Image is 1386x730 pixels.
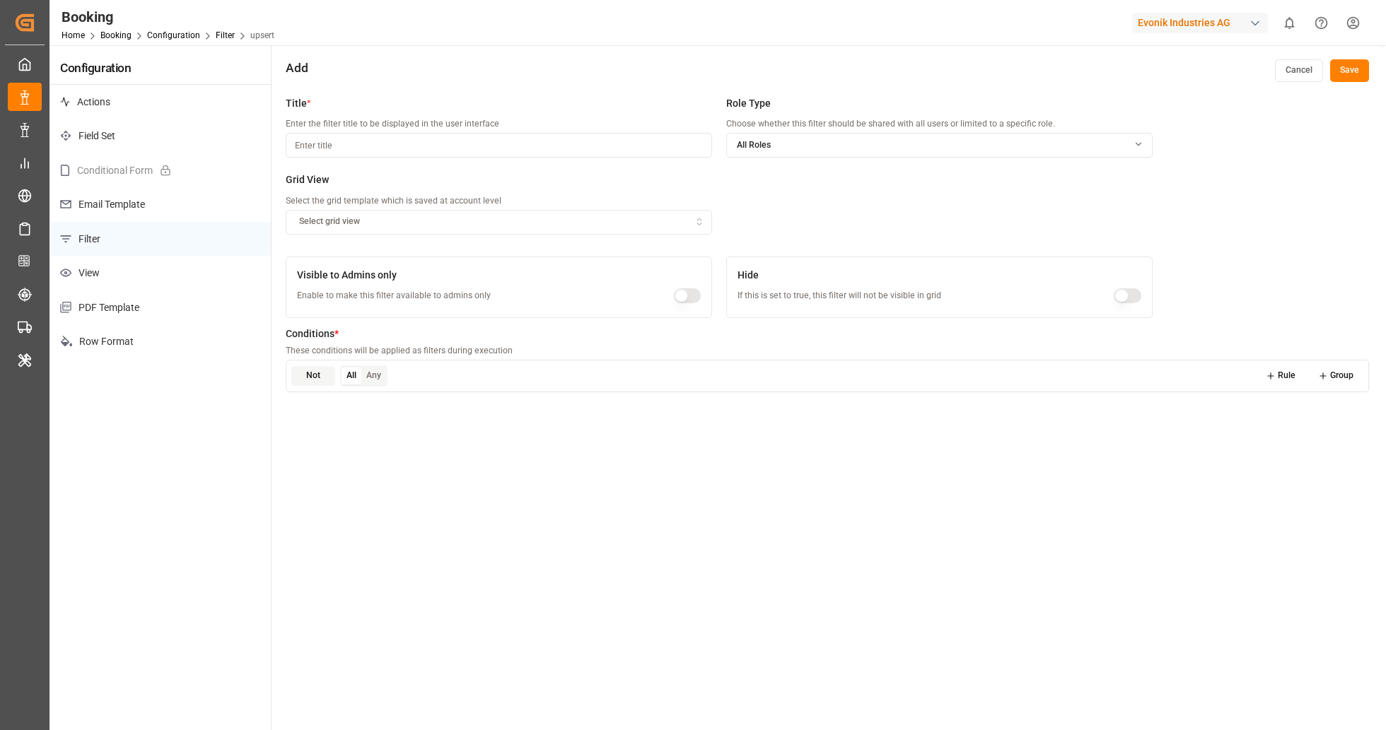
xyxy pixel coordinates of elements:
[49,85,271,119] p: Actions
[49,256,271,290] p: View
[299,216,360,228] span: Select grid view
[1274,7,1305,39] button: show 0 new notifications
[147,30,200,40] a: Configuration
[286,96,307,111] span: Title
[737,139,771,152] span: All Roles
[49,187,271,222] p: Email Template
[1308,366,1364,386] button: Group
[49,222,271,257] p: Filter
[297,290,491,302] p: Enable to make this filter available to admins only
[49,290,271,325] p: PDF Template
[297,268,397,283] span: Visible to Admins only
[1132,13,1268,33] div: Evonik Industries AG
[286,133,712,158] input: Enter title
[1275,59,1323,82] button: Cancel
[726,96,771,111] span: Role Type
[49,153,271,188] p: Conditional Form
[738,290,941,302] p: If this is set to true, this filter will not be visible in grid
[49,324,271,359] p: Row Format
[286,195,712,208] p: Select the grid template which is saved at account level
[1330,59,1369,82] button: Save
[286,59,308,77] h4: Add
[291,366,335,386] button: Not
[726,133,1153,158] button: All Roles
[1305,7,1337,39] button: Help Center
[286,172,329,187] span: Grid View
[726,118,1153,131] p: Choose whether this filter should be shared with all users or limited to a specific role.
[342,367,361,385] button: All
[49,45,271,85] h4: Configuration
[1132,9,1274,36] button: Evonik Industries AG
[286,118,712,131] p: Enter the filter title to be displayed in the user interface
[286,345,1369,358] p: These conditions will be applied as filters during execution
[49,119,271,153] p: Field Set
[100,30,132,40] a: Booking
[62,6,274,28] div: Booking
[738,268,759,283] span: Hide
[62,30,85,40] a: Home
[361,367,386,385] button: Any
[1256,366,1306,386] button: Rule
[216,30,235,40] a: Filter
[286,325,339,343] p: Conditions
